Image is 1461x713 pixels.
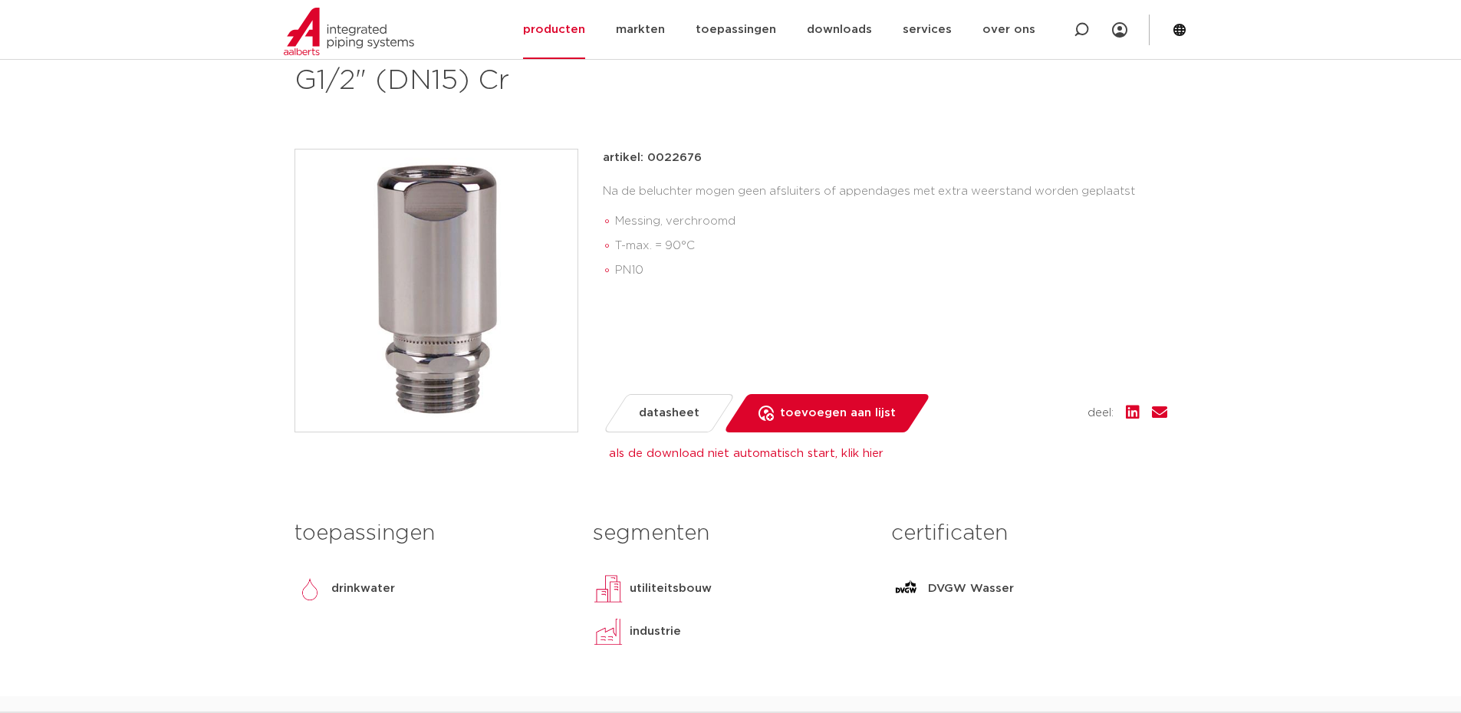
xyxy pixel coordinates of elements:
h3: segmenten [593,518,868,549]
span: toevoegen aan lijst [780,401,896,426]
span: deel: [1088,404,1114,422]
li: PN10 [615,258,1167,283]
div: Na de beluchter mogen geen afsluiters of appendages met extra weerstand worden geplaatst [603,179,1167,289]
p: drinkwater [331,580,395,598]
div: my IPS [1112,13,1127,47]
p: utiliteitsbouw [630,580,712,598]
img: utiliteitsbouw [593,573,624,604]
li: T-max. = 90°C [615,234,1167,258]
p: industrie [630,623,681,641]
img: DVGW Wasser [891,573,922,604]
p: artikel: 0022676 [603,149,702,167]
li: Messing, verchroomd [615,209,1167,234]
img: Product Image for Seppelfricke SEPP Safe stromingsonderbreker DC, uitv A1 FM G1/2" (DN15) Cr [295,149,577,432]
span: datasheet [639,401,699,426]
h3: certificaten [891,518,1166,549]
img: drinkwater [295,573,325,604]
h3: toepassingen [295,518,570,549]
a: als de download niet automatisch start, klik hier [609,448,884,459]
p: DVGW Wasser [928,580,1014,598]
a: datasheet [602,394,735,432]
img: industrie [593,616,624,647]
